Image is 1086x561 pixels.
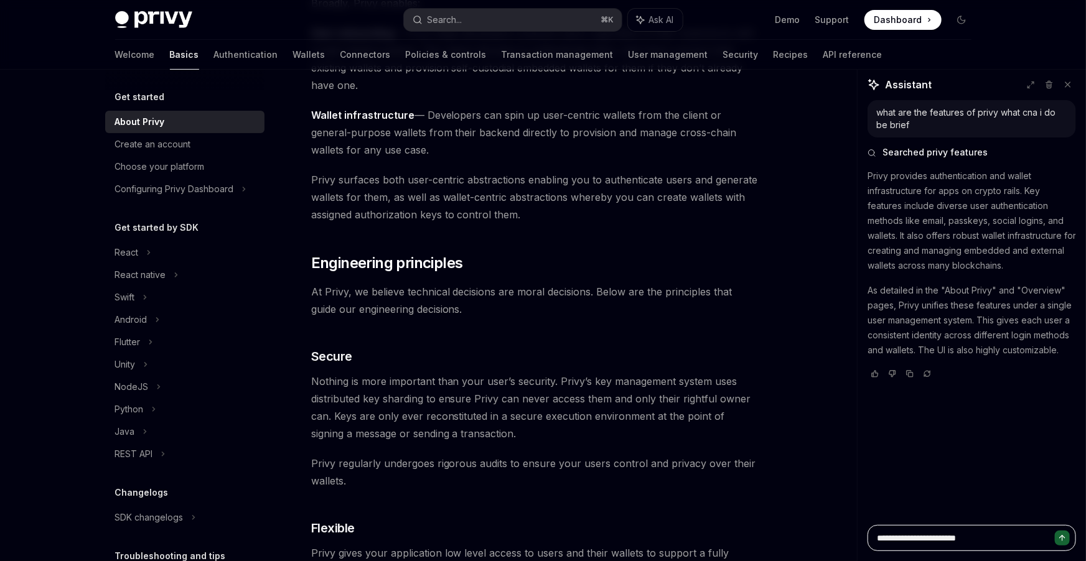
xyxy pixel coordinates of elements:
a: API reference [823,40,882,70]
span: At Privy, we believe technical decisions are moral decisions. Below are the principles that guide... [311,283,760,318]
button: Ask AI [628,9,683,31]
a: Dashboard [864,10,942,30]
h5: Get started [115,90,165,104]
span: Privy regularly undergoes rigorous audits to ensure your users control and privacy over their wal... [311,455,760,489]
span: Privy surfaces both user-centric abstractions enabling you to authenticate users and generate wal... [311,171,760,223]
div: Android [115,312,147,327]
button: Searched privy features [868,146,1076,159]
a: Recipes [774,40,808,70]
div: REST API [115,447,153,461]
div: Choose your platform [115,159,205,174]
span: Assistant [885,77,932,92]
p: Privy provides authentication and wallet infrastructure for apps on crypto rails. Key features in... [868,169,1076,273]
div: Configuring Privy Dashboard [115,182,234,197]
a: Wallets [293,40,325,70]
h5: Changelogs [115,485,169,500]
strong: Wallet infrastructure [311,109,414,121]
span: Engineering principles [311,253,463,273]
div: Flutter [115,335,141,350]
button: Search...⌘K [404,9,622,31]
a: Security [723,40,759,70]
div: Swift [115,290,135,305]
span: — Developers can spin up user-centric wallets from the client or general-purpose wallets from the... [311,106,760,159]
a: Basics [170,40,199,70]
a: Support [815,14,850,26]
span: ⌘ K [601,15,614,25]
span: Nothing is more important than your user’s security. Privy’s key management system uses distribut... [311,373,760,442]
div: Python [115,402,144,417]
button: Toggle dark mode [952,10,971,30]
span: Flexible [311,519,355,537]
div: SDK changelogs [115,510,184,525]
div: Java [115,424,135,439]
a: Create an account [105,133,264,155]
a: About Privy [105,111,264,133]
a: Connectors [340,40,391,70]
span: Searched privy features [882,146,988,159]
div: Search... [428,12,462,27]
button: Send message [1055,531,1070,545]
div: Unity [115,357,136,372]
div: what are the features of privy what cna i do be brief [876,106,1067,131]
a: Welcome [115,40,155,70]
a: Authentication [214,40,278,70]
a: User management [629,40,708,70]
a: Demo [775,14,800,26]
a: Choose your platform [105,155,264,178]
a: Policies & controls [406,40,487,70]
div: Create an account [115,137,191,152]
div: React native [115,267,166,282]
a: Transaction management [502,40,614,70]
div: NodeJS [115,379,149,394]
span: Ask AI [649,14,674,26]
p: As detailed in the "About Privy" and "Overview" pages, Privy unifies these features under a singl... [868,283,1076,358]
h5: Get started by SDK [115,220,199,235]
span: Secure [311,348,352,365]
img: dark logo [115,11,192,29]
div: About Privy [115,114,165,129]
span: Dashboard [874,14,922,26]
div: React [115,245,139,260]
